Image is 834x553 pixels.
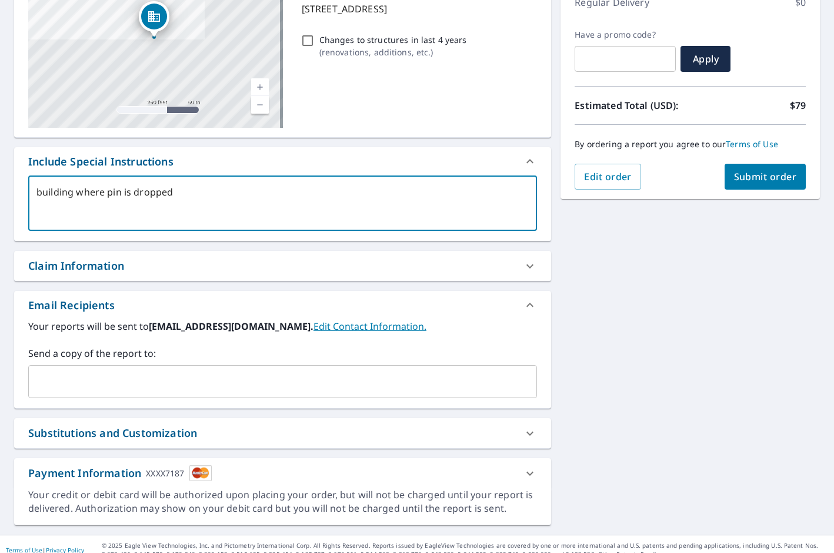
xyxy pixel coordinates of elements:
[146,465,184,481] div: XXXX7187
[14,458,551,488] div: Payment InformationXXXX7187cardImage
[319,34,467,46] p: Changes to structures in last 4 years
[36,187,529,220] textarea: building where pin is dropped
[313,320,426,333] a: EditContactInfo
[575,29,676,40] label: Have a promo code?
[726,138,778,150] a: Terms of Use
[680,46,730,72] button: Apply
[28,465,212,481] div: Payment Information
[251,78,269,96] a: Current Level 17, Zoom In
[28,258,124,274] div: Claim Information
[251,96,269,114] a: Current Level 17, Zoom Out
[28,346,537,360] label: Send a copy of the report to:
[28,488,537,515] div: Your credit or debit card will be authorized upon placing your order, but will not be charged unt...
[28,319,537,333] label: Your reports will be sent to
[14,251,551,281] div: Claim Information
[734,170,797,183] span: Submit order
[14,147,551,175] div: Include Special Instructions
[319,46,467,58] p: ( renovations, additions, etc. )
[575,164,641,190] button: Edit order
[189,465,212,481] img: cardImage
[690,52,721,65] span: Apply
[139,1,169,38] div: Dropped pin, building 1, Commercial property, 2849 Big Rd Zieglerville, PA 19492
[575,139,806,150] p: By ordering a report you agree to our
[14,291,551,319] div: Email Recipients
[575,98,690,112] p: Estimated Total (USD):
[28,425,197,441] div: Substitutions and Customization
[14,418,551,448] div: Substitutions and Customization
[28,154,174,170] div: Include Special Instructions
[149,320,313,333] b: [EMAIL_ADDRESS][DOMAIN_NAME].
[28,297,115,313] div: Email Recipients
[584,170,632,183] span: Edit order
[725,164,806,190] button: Submit order
[302,2,533,16] p: [STREET_ADDRESS]
[790,98,806,112] p: $79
